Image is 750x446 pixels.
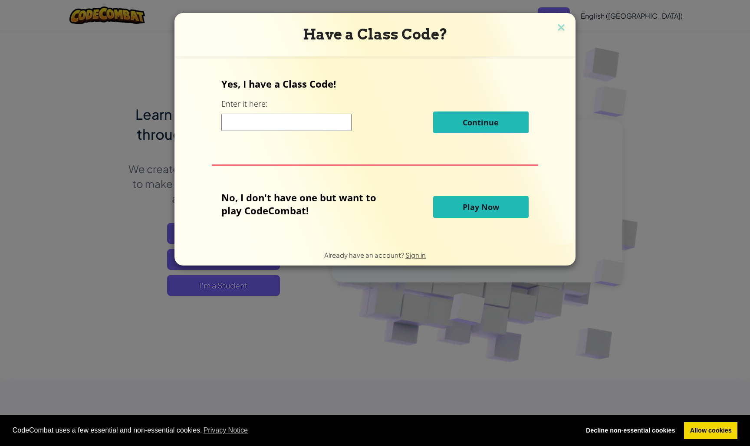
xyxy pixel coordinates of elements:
[324,251,405,259] span: Already have an account?
[303,26,447,43] span: Have a Class Code?
[463,117,499,128] span: Continue
[463,202,499,212] span: Play Now
[433,196,529,218] button: Play Now
[433,111,529,133] button: Continue
[580,422,681,439] a: deny cookies
[556,22,567,35] img: close icon
[202,424,250,437] a: learn more about cookies
[221,77,528,90] p: Yes, I have a Class Code!
[221,191,389,217] p: No, I don't have one but want to play CodeCombat!
[405,251,426,259] a: Sign in
[684,422,737,439] a: allow cookies
[13,424,573,437] span: CodeCombat uses a few essential and non-essential cookies.
[221,98,267,109] label: Enter it here:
